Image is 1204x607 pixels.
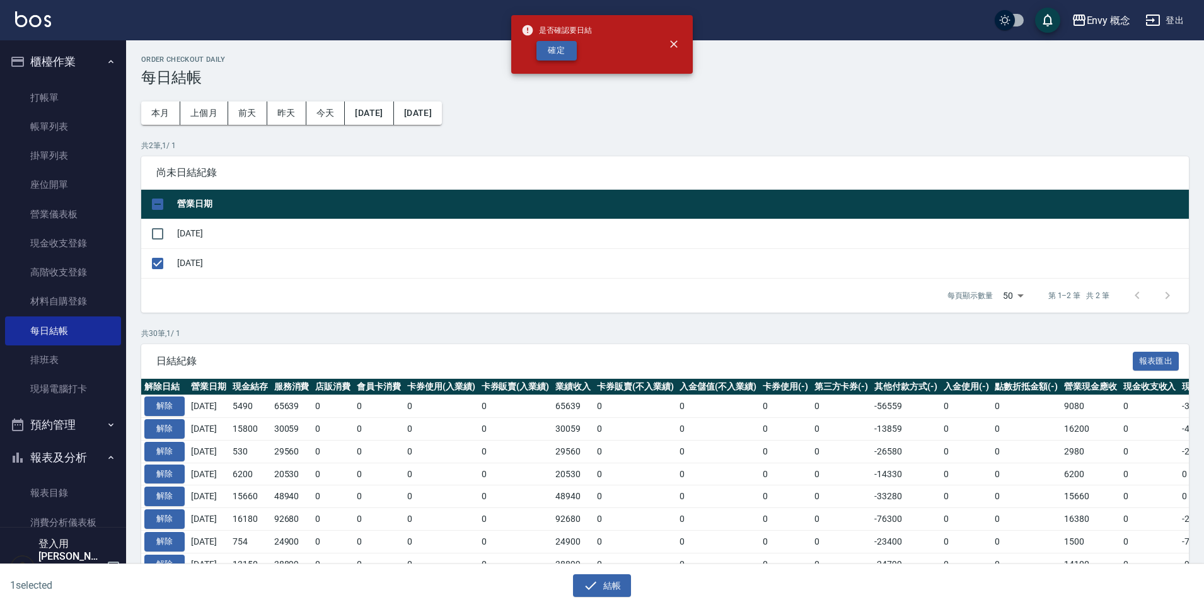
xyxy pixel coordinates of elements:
td: 0 [312,418,354,441]
td: 0 [478,463,553,485]
td: 0 [760,440,811,463]
td: 0 [941,508,992,531]
td: 0 [760,463,811,485]
td: 0 [478,553,553,575]
td: [DATE] [188,553,229,575]
td: 9080 [1061,395,1120,418]
a: 報表目錄 [5,478,121,507]
button: Envy 概念 [1067,8,1136,33]
td: 14100 [1061,553,1120,575]
td: 15660 [229,485,271,508]
td: 0 [760,418,811,441]
td: 0 [676,440,760,463]
td: 1500 [1061,530,1120,553]
button: 結帳 [573,574,632,598]
td: 0 [992,395,1061,418]
td: 0 [354,530,404,553]
td: 0 [760,485,811,508]
a: 現場電腦打卡 [5,374,121,403]
td: 0 [1120,485,1179,508]
td: 0 [992,530,1061,553]
td: 0 [312,395,354,418]
td: 24900 [552,530,594,553]
td: 0 [676,485,760,508]
td: 0 [992,440,1061,463]
td: 0 [1120,463,1179,485]
td: 0 [594,553,677,575]
button: 前天 [228,101,267,125]
button: 解除 [144,465,185,484]
td: 0 [811,440,872,463]
td: 0 [760,508,811,531]
a: 每日結帳 [5,316,121,345]
td: 0 [594,530,677,553]
td: 0 [312,463,354,485]
th: 點數折抵金額(-) [992,379,1061,395]
th: 第三方卡券(-) [811,379,872,395]
td: 6200 [229,463,271,485]
td: 48940 [552,485,594,508]
h2: Order checkout daily [141,55,1189,64]
td: 0 [676,530,760,553]
td: 92680 [271,508,313,531]
img: Person [10,555,35,580]
th: 現金結存 [229,379,271,395]
div: Envy 概念 [1087,13,1131,28]
button: 報表及分析 [5,441,121,474]
td: 24900 [271,530,313,553]
td: 16200 [1061,418,1120,441]
td: 0 [478,395,553,418]
td: 29560 [271,440,313,463]
button: close [660,30,688,58]
td: 20530 [271,463,313,485]
th: 服務消費 [271,379,313,395]
td: 0 [811,530,872,553]
td: 0 [760,530,811,553]
td: 0 [478,440,553,463]
td: [DATE] [188,485,229,508]
td: 0 [676,508,760,531]
a: 報表匯出 [1133,354,1179,366]
a: 帳單列表 [5,112,121,141]
td: 0 [404,553,478,575]
td: 0 [1120,418,1179,441]
td: 0 [941,418,992,441]
td: 0 [404,463,478,485]
button: 確定 [536,41,577,61]
td: -33280 [871,485,941,508]
th: 店販消費 [312,379,354,395]
th: 卡券販賣(不入業績) [594,379,677,395]
a: 高階收支登錄 [5,258,121,287]
td: 0 [404,440,478,463]
button: [DATE] [345,101,393,125]
td: 0 [594,418,677,441]
h3: 每日結帳 [141,69,1189,86]
td: 0 [354,418,404,441]
td: 30059 [552,418,594,441]
td: [DATE] [188,440,229,463]
td: 0 [992,418,1061,441]
td: 0 [811,508,872,531]
td: 0 [404,508,478,531]
button: 解除 [144,442,185,461]
td: 0 [811,485,872,508]
td: [DATE] [174,219,1189,248]
td: 0 [594,463,677,485]
td: -76300 [871,508,941,531]
td: 0 [992,508,1061,531]
td: 16180 [229,508,271,531]
th: 業績收入 [552,379,594,395]
td: 0 [404,418,478,441]
td: 0 [941,485,992,508]
td: -13859 [871,418,941,441]
td: 0 [312,553,354,575]
span: 尚未日結紀錄 [156,166,1174,179]
td: 0 [312,508,354,531]
td: 0 [1120,440,1179,463]
td: [DATE] [188,418,229,441]
td: 0 [594,395,677,418]
td: 0 [478,530,553,553]
td: 0 [811,418,872,441]
td: [DATE] [174,248,1189,278]
h5: 登入用[PERSON_NAME] [38,538,103,563]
